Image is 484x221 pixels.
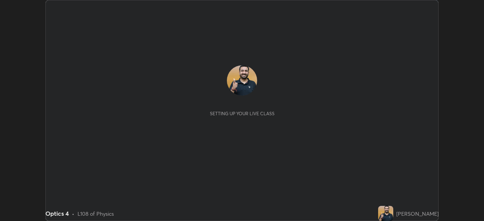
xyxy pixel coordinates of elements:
[72,210,74,218] div: •
[227,65,257,96] img: ff9b44368b1746629104e40f292850d8.jpg
[210,111,275,116] div: Setting up your live class
[396,210,439,218] div: [PERSON_NAME]
[378,206,393,221] img: ff9b44368b1746629104e40f292850d8.jpg
[45,209,69,218] div: Optics 4
[78,210,114,218] div: L108 of Physics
